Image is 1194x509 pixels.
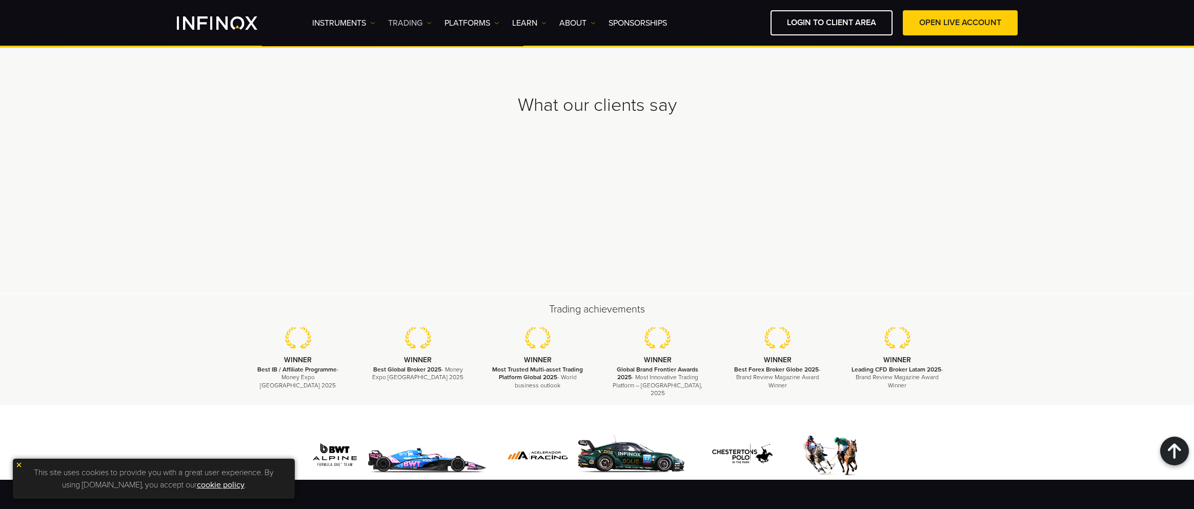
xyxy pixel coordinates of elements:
p: - Most Innovative Trading Platform – [GEOGRAPHIC_DATA], 2025 [611,366,705,397]
h2: Trading achievements [238,302,956,317]
strong: Global Brand Frontier Awards 2025 [617,366,698,381]
a: Instruments [312,17,375,29]
strong: WINNER [284,356,312,364]
a: SPONSORSHIPS [609,17,667,29]
strong: Best Global Broker 2025 [373,366,441,373]
p: - Brand Review Magazine Award Winner [850,366,944,389]
a: cookie policy [197,480,245,490]
p: - World business outlook [491,366,585,389]
a: INFINOX Logo [177,16,281,30]
strong: WINNER [764,356,792,364]
p: - Money Expo [GEOGRAPHIC_DATA] 2025 [371,366,465,381]
strong: WINNER [644,356,672,364]
a: ABOUT [559,17,596,29]
strong: Best Forex Broker Globe 2025 [734,366,819,373]
a: LOGIN TO CLIENT AREA [771,10,893,35]
p: - Money Expo [GEOGRAPHIC_DATA] 2025 [251,366,346,389]
strong: Most Trusted Multi-asset Trading Platform Global 2025 [492,366,583,381]
a: TRADING [388,17,432,29]
strong: WINNER [883,356,911,364]
h2: What our clients say [238,94,956,116]
a: PLATFORMS [444,17,499,29]
strong: WINNER [404,356,432,364]
a: OPEN LIVE ACCOUNT [903,10,1018,35]
p: - Brand Review Magazine Award Winner [731,366,825,389]
strong: Best IB / Affiliate Programme [257,366,337,373]
strong: Leading CFD Broker Latam 2025 [852,366,941,373]
img: yellow close icon [15,461,23,468]
a: Learn [512,17,547,29]
p: This site uses cookies to provide you with a great user experience. By using [DOMAIN_NAME], you a... [18,464,290,494]
strong: WINNER [524,356,552,364]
